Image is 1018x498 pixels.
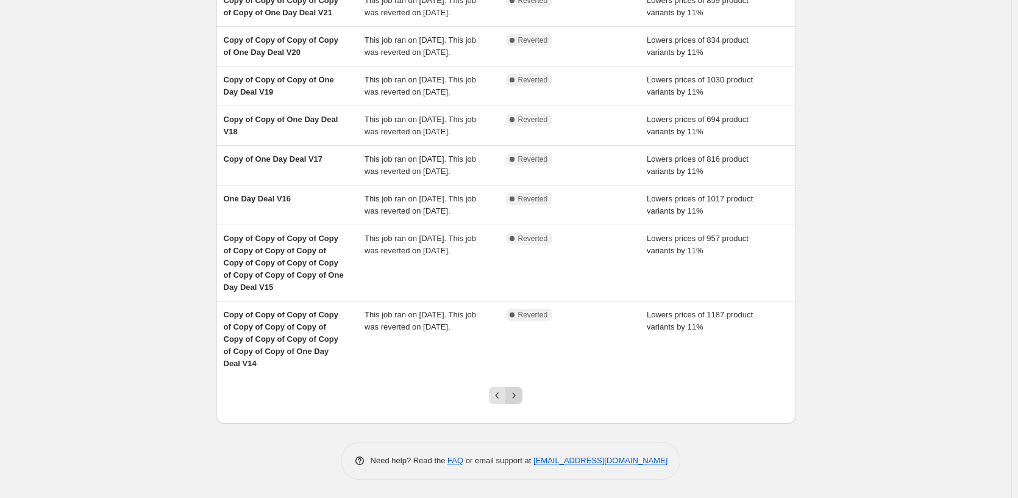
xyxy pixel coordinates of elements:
[647,115,749,136] span: Lowers prices of 694 product variants by 11%
[463,456,533,465] span: or email support at
[365,75,476,96] span: This job ran on [DATE]. This job was reverted on [DATE].
[365,234,476,255] span: This job ran on [DATE]. This job was reverted on [DATE].
[518,115,548,125] span: Reverted
[365,194,476,215] span: This job ran on [DATE]. This job was reverted on [DATE].
[647,310,753,331] span: Lowers prices of 1187 product variants by 11%
[518,310,548,320] span: Reverted
[489,387,506,404] button: Previous
[365,154,476,176] span: This job ran on [DATE]. This job was reverted on [DATE].
[224,115,338,136] span: Copy of Copy of One Day Deal V18
[224,75,334,96] span: Copy of Copy of Copy of One Day Deal V19
[533,456,667,465] a: [EMAIL_ADDRESS][DOMAIN_NAME]
[447,456,463,465] a: FAQ
[518,234,548,244] span: Reverted
[371,456,448,465] span: Need help? Read the
[489,387,522,404] nav: Pagination
[365,115,476,136] span: This job ran on [DATE]. This job was reverted on [DATE].
[505,387,522,404] button: Next
[224,194,291,203] span: One Day Deal V16
[224,35,338,57] span: Copy of Copy of Copy of Copy of One Day Deal V20
[365,310,476,331] span: This job ran on [DATE]. This job was reverted on [DATE].
[647,35,749,57] span: Lowers prices of 834 product variants by 11%
[518,75,548,85] span: Reverted
[365,35,476,57] span: This job ran on [DATE]. This job was reverted on [DATE].
[518,194,548,204] span: Reverted
[224,310,338,368] span: Copy of Copy of Copy of Copy of Copy of Copy of Copy of Copy of Copy of Copy of Copy of Copy of C...
[518,154,548,164] span: Reverted
[647,75,753,96] span: Lowers prices of 1030 product variants by 11%
[224,234,344,292] span: Copy of Copy of Copy of Copy of Copy of Copy of Copy of Copy of Copy of Copy of Copy of Copy of C...
[647,194,753,215] span: Lowers prices of 1017 product variants by 11%
[647,154,749,176] span: Lowers prices of 816 product variants by 11%
[647,234,749,255] span: Lowers prices of 957 product variants by 11%
[224,154,323,164] span: Copy of One Day Deal V17
[518,35,548,45] span: Reverted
